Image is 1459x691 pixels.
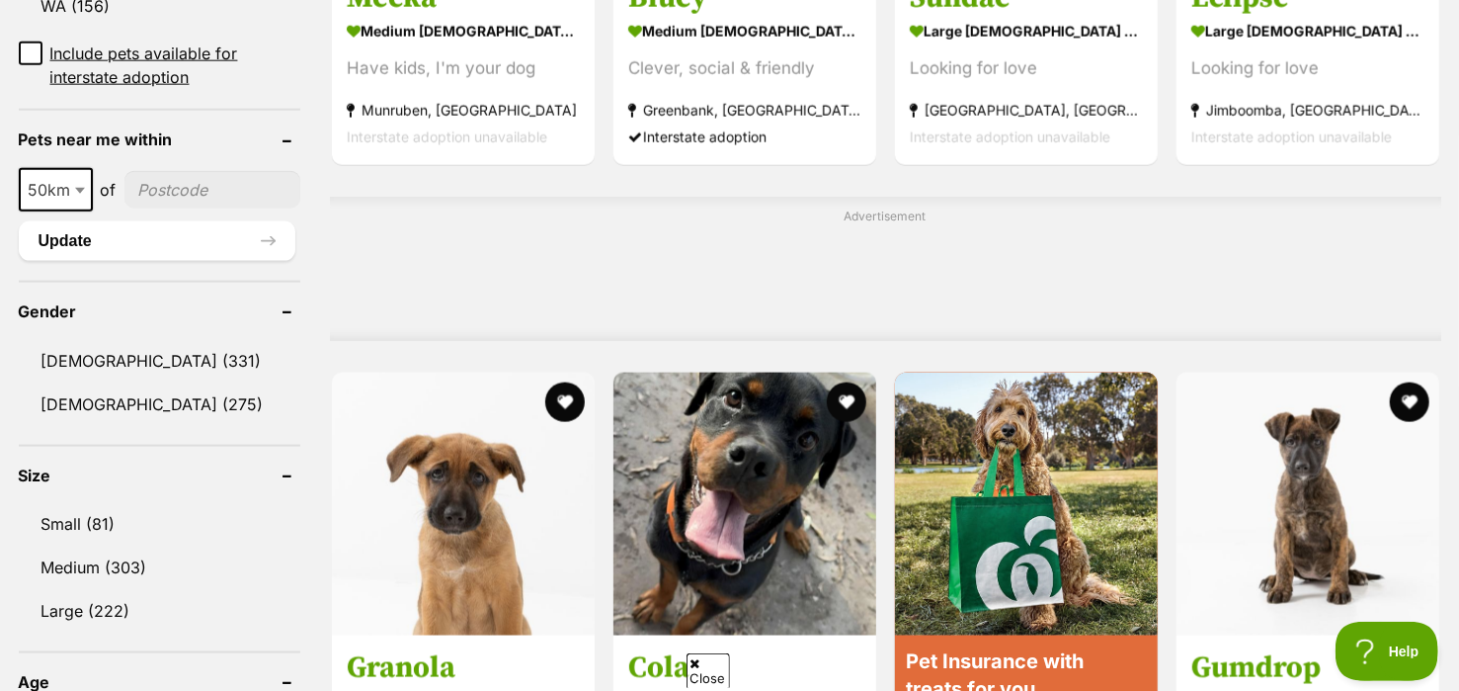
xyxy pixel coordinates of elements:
[628,17,861,45] strong: medium [DEMOGRAPHIC_DATA] Dog
[19,673,300,691] header: Age
[628,55,861,82] div: Clever, social & friendly
[347,55,580,82] div: Have kids, I'm your dog
[910,97,1143,124] strong: [GEOGRAPHIC_DATA], [GEOGRAPHIC_DATA]
[19,384,300,425] a: [DEMOGRAPHIC_DATA] (275)
[827,383,866,422] button: favourite
[1390,383,1429,422] button: favourite
[1191,17,1424,45] strong: large [DEMOGRAPHIC_DATA] Dog
[613,373,876,636] img: Cola - Rottweiler Dog
[101,178,117,202] span: of
[19,168,93,212] span: 50km
[19,547,300,588] a: Medium (303)
[19,42,300,89] a: Include pets available for interstate adoption
[1191,129,1392,145] span: Interstate adoption unavailable
[628,649,861,687] h3: Cola
[1191,97,1424,124] strong: Jimboomba, [GEOGRAPHIC_DATA]
[19,221,295,261] button: Update
[19,467,300,484] header: Size
[1191,55,1424,82] div: Looking for love
[19,340,300,382] a: [DEMOGRAPHIC_DATA] (331)
[910,129,1110,145] span: Interstate adoption unavailable
[19,302,300,320] header: Gender
[910,17,1143,45] strong: large [DEMOGRAPHIC_DATA] Dog
[21,176,91,204] span: 50km
[1191,649,1424,687] h3: Gumdrop
[19,130,300,148] header: Pets near me within
[545,383,585,422] button: favourite
[628,124,861,150] div: Interstate adoption
[332,373,595,636] img: Granola - German Shepherd Dog
[124,171,300,209] input: postcode
[628,97,861,124] strong: Greenbank, [GEOGRAPHIC_DATA]
[1176,373,1439,636] img: Gumdrop - German Shepherd Dog
[19,503,300,545] a: Small (81)
[347,649,580,687] h3: Granola
[347,17,580,45] strong: medium [DEMOGRAPHIC_DATA] Dog
[347,129,547,145] span: Interstate adoption unavailable
[19,590,300,632] a: Large (222)
[910,55,1143,82] div: Looking for love
[347,97,580,124] strong: Munruben, [GEOGRAPHIC_DATA]
[687,653,730,688] span: Close
[1336,622,1439,681] iframe: Help Scout Beacon - Open
[50,42,300,89] span: Include pets available for interstate adoption
[330,197,1441,341] div: Advertisement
